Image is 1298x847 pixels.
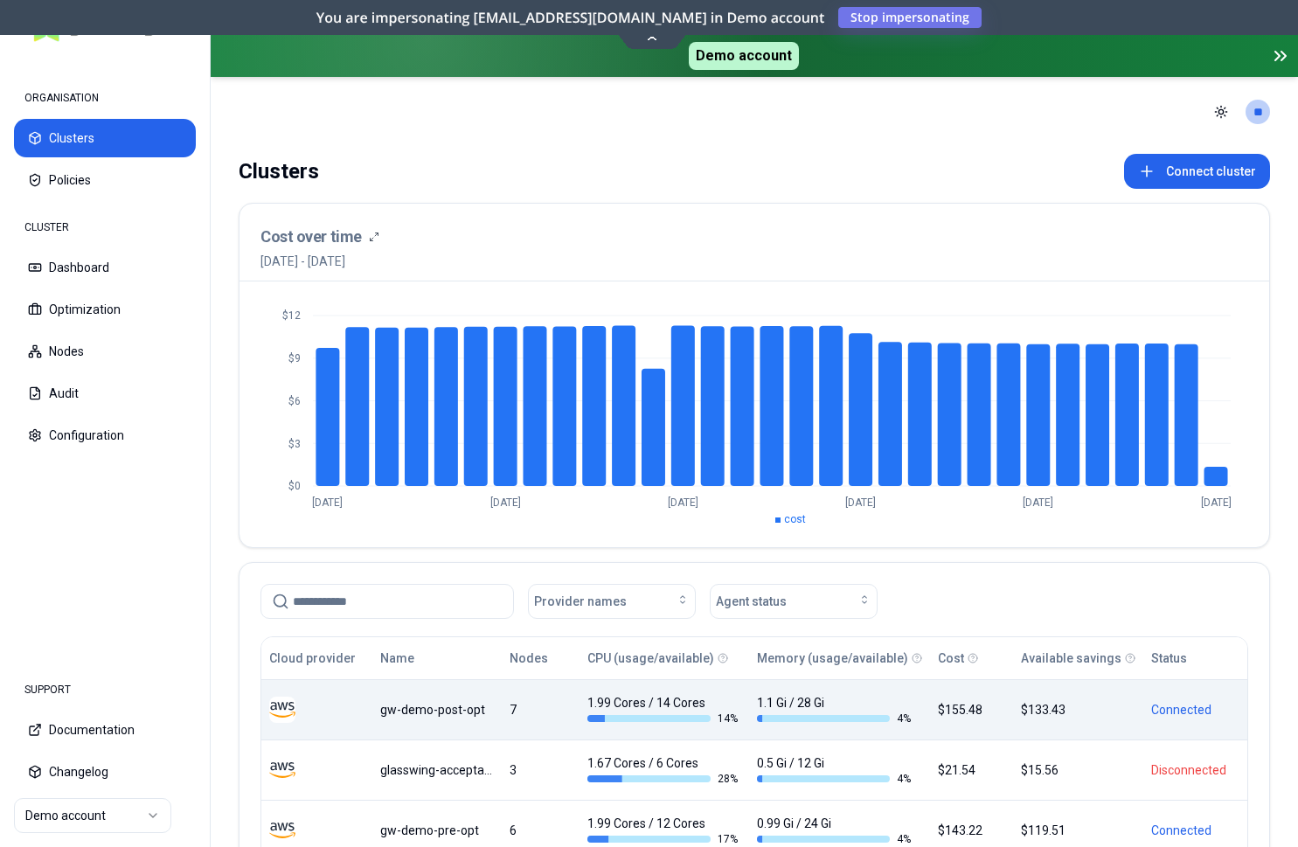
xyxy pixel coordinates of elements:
[757,754,911,786] div: 0.5 Gi / 12 Gi
[380,641,414,676] button: Name
[1201,496,1232,509] tspan: [DATE]
[587,641,714,676] button: CPU (usage/available)
[510,641,548,676] button: Nodes
[689,42,799,70] span: Demo account
[14,753,196,791] button: Changelog
[938,761,1005,779] div: $21.54
[14,374,196,413] button: Audit
[14,210,196,245] div: CLUSTER
[14,711,196,749] button: Documentation
[757,641,908,676] button: Memory (usage/available)
[757,712,911,726] div: 4 %
[380,822,492,839] div: gw-demo-pre-opt
[269,757,295,783] img: aws
[269,817,295,844] img: aws
[282,309,301,322] tspan: $12
[757,694,911,726] div: 1.1 Gi / 28 Gi
[1021,641,1121,676] button: Available savings
[1021,701,1135,719] div: $133.43
[14,119,196,157] button: Clusters
[938,822,1005,839] div: $143.22
[260,253,379,270] span: [DATE] - [DATE]
[14,416,196,455] button: Configuration
[845,496,876,509] tspan: [DATE]
[528,584,696,619] button: Provider names
[490,496,521,509] tspan: [DATE]
[1151,761,1239,779] div: Disconnected
[710,584,878,619] button: Agent status
[1021,761,1135,779] div: $15.56
[510,761,573,779] div: 3
[938,701,1005,719] div: $155.48
[587,832,741,846] div: 17 %
[312,496,343,509] tspan: [DATE]
[587,815,741,846] div: 1.99 Cores / 12 Cores
[938,641,964,676] button: Cost
[380,761,492,779] div: glasswing-acceptance
[668,496,698,509] tspan: [DATE]
[239,154,319,189] div: Clusters
[14,248,196,287] button: Dashboard
[380,701,492,719] div: gw-demo-post-opt
[260,225,362,249] h3: Cost over time
[757,815,911,846] div: 0.99 Gi / 24 Gi
[587,772,741,786] div: 28 %
[587,754,741,786] div: 1.67 Cores / 6 Cores
[288,480,301,492] tspan: $0
[288,438,301,450] tspan: $3
[1124,154,1270,189] button: Connect cluster
[587,694,741,726] div: 1.99 Cores / 14 Cores
[14,161,196,199] button: Policies
[269,697,295,723] img: aws
[1021,822,1135,839] div: $119.51
[14,290,196,329] button: Optimization
[757,832,911,846] div: 4 %
[14,80,196,115] div: ORGANISATION
[716,593,787,610] span: Agent status
[288,395,301,407] tspan: $6
[534,593,627,610] span: Provider names
[14,672,196,707] div: SUPPORT
[510,701,573,719] div: 7
[14,332,196,371] button: Nodes
[587,712,741,726] div: 14 %
[269,641,356,676] button: Cloud provider
[288,352,301,364] tspan: $9
[1151,701,1239,719] div: Connected
[757,772,911,786] div: 4 %
[784,513,806,525] span: cost
[1151,822,1239,839] div: Connected
[510,822,573,839] div: 6
[1151,649,1187,667] div: Status
[1023,496,1053,509] tspan: [DATE]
